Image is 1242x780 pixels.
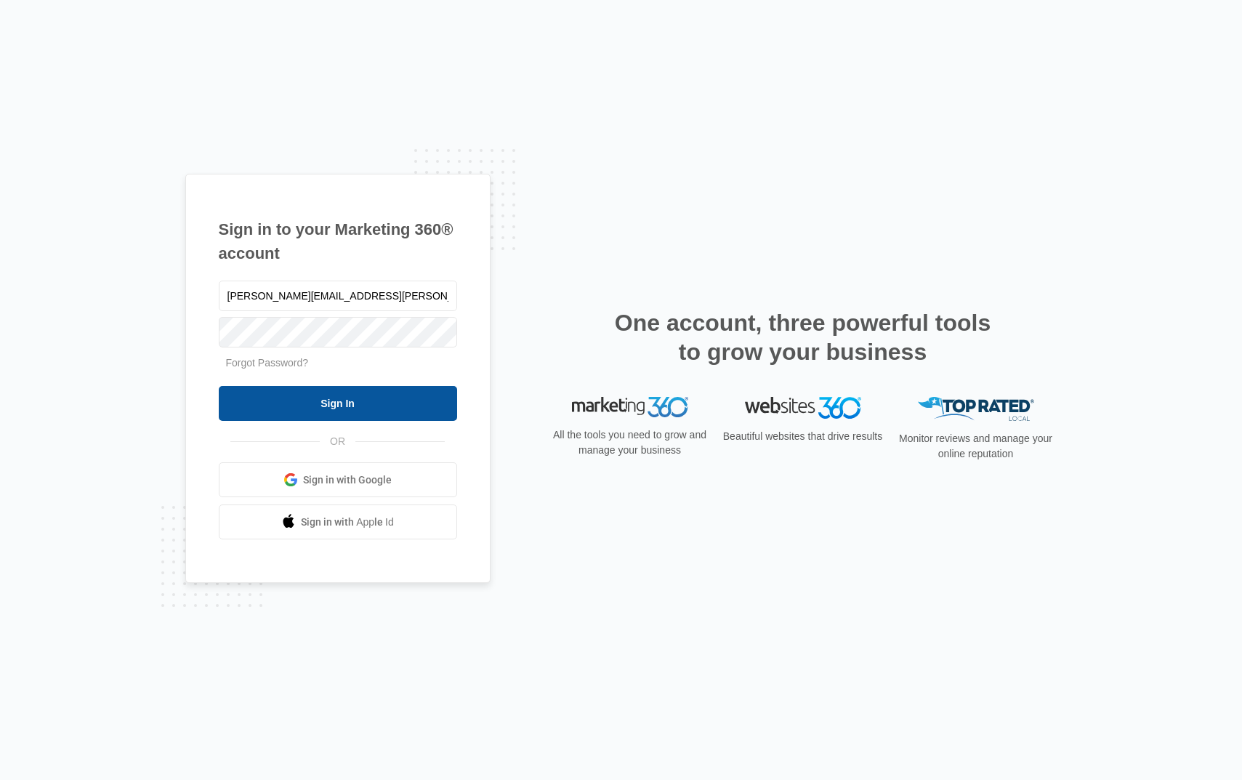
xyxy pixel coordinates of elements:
[303,473,392,488] span: Sign in with Google
[219,462,457,497] a: Sign in with Google
[219,386,457,421] input: Sign In
[320,434,355,449] span: OR
[301,515,394,530] span: Sign in with Apple Id
[722,429,884,444] p: Beautiful websites that drive results
[219,217,457,265] h1: Sign in to your Marketing 360® account
[610,308,996,366] h2: One account, three powerful tools to grow your business
[226,357,309,369] a: Forgot Password?
[572,397,688,417] img: Marketing 360
[895,431,1057,462] p: Monitor reviews and manage your online reputation
[918,397,1034,421] img: Top Rated Local
[549,427,711,458] p: All the tools you need to grow and manage your business
[219,281,457,311] input: Email
[219,504,457,539] a: Sign in with Apple Id
[745,397,861,418] img: Websites 360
